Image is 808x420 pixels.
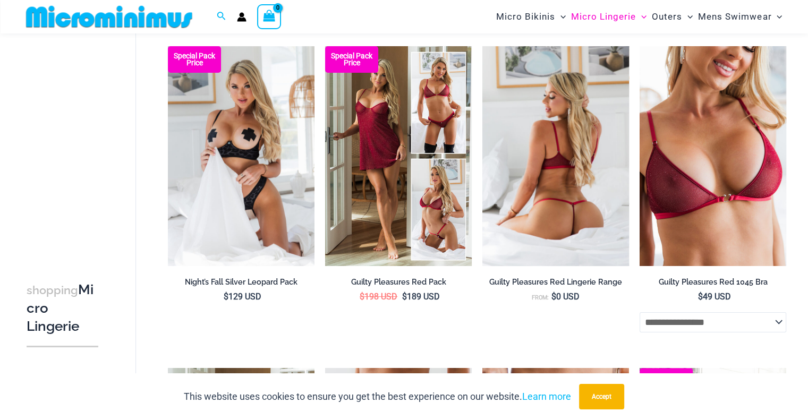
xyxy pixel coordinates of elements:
[360,292,397,302] bdi: 198 USD
[184,389,571,405] p: This website uses cookies to ensure you get the best experience on our website.
[325,277,472,291] a: Guilty Pleasures Red Pack
[168,277,314,287] h2: Night’s Fall Silver Leopard Pack
[640,46,786,266] img: Guilty Pleasures Red 1045 Bra 01
[492,2,787,32] nav: Site Navigation
[482,46,629,266] a: Guilty Pleasures Red 1045 Bra 689 Micro 05Guilty Pleasures Red 1045 Bra 689 Micro 06Guilty Pleasu...
[494,3,568,30] a: Micro BikinisMenu ToggleMenu Toggle
[532,294,549,301] span: From:
[649,3,695,30] a: OutersMenu ToggleMenu Toggle
[579,384,624,409] button: Accept
[402,292,440,302] bdi: 189 USD
[168,277,314,291] a: Night’s Fall Silver Leopard Pack
[325,277,472,287] h2: Guilty Pleasures Red Pack
[482,46,629,266] img: Guilty Pleasures Red 1045 Bra 689 Micro 06
[257,4,282,29] a: View Shopping Cart, empty
[27,284,78,297] span: shopping
[224,292,261,302] bdi: 129 USD
[217,10,226,23] a: Search icon link
[360,292,364,302] span: $
[682,3,693,30] span: Menu Toggle
[640,277,786,291] a: Guilty Pleasures Red 1045 Bra
[402,292,407,302] span: $
[22,5,197,29] img: MM SHOP LOGO FLAT
[695,3,785,30] a: Mens SwimwearMenu ToggleMenu Toggle
[698,292,731,302] bdi: 49 USD
[698,3,771,30] span: Mens Swimwear
[555,3,566,30] span: Menu Toggle
[698,292,703,302] span: $
[224,292,228,302] span: $
[168,53,221,66] b: Special Pack Price
[325,46,472,266] img: Guilty Pleasures Red Collection Pack F
[652,3,682,30] span: Outers
[551,292,556,302] span: $
[496,3,555,30] span: Micro Bikinis
[27,281,98,335] h3: Micro Lingerie
[27,36,122,248] iframe: TrustedSite Certified
[482,277,629,291] a: Guilty Pleasures Red Lingerie Range
[168,46,314,266] a: Nights Fall Silver Leopard 1036 Bra 6046 Thong 09v2 Nights Fall Silver Leopard 1036 Bra 6046 Thon...
[771,3,782,30] span: Menu Toggle
[482,277,629,287] h2: Guilty Pleasures Red Lingerie Range
[168,46,314,266] img: Nights Fall Silver Leopard 1036 Bra 6046 Thong 09v2
[640,277,786,287] h2: Guilty Pleasures Red 1045 Bra
[571,3,636,30] span: Micro Lingerie
[522,391,571,402] a: Learn more
[237,12,246,22] a: Account icon link
[551,292,580,302] bdi: 0 USD
[325,46,472,266] a: Guilty Pleasures Red Collection Pack F Guilty Pleasures Red Collection Pack BGuilty Pleasures Red...
[568,3,649,30] a: Micro LingerieMenu ToggleMenu Toggle
[636,3,647,30] span: Menu Toggle
[325,53,378,66] b: Special Pack Price
[640,46,786,266] a: Guilty Pleasures Red 1045 Bra 01Guilty Pleasures Red 1045 Bra 02Guilty Pleasures Red 1045 Bra 02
